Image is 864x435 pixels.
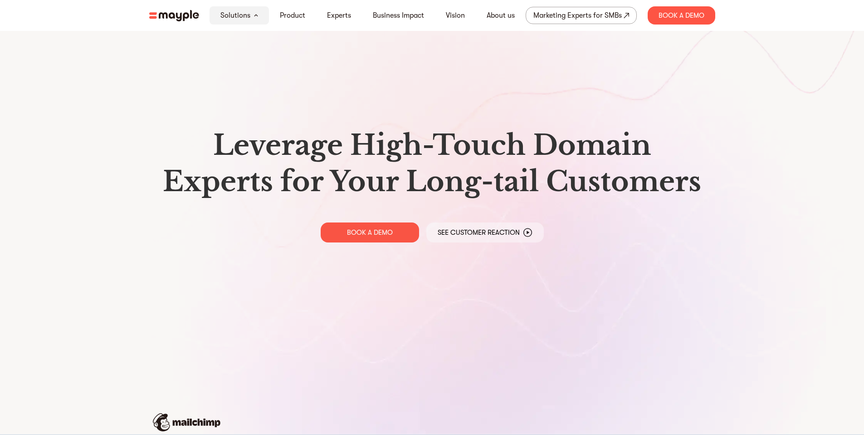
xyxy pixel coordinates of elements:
[156,127,708,200] h1: Leverage High-Touch Domain Experts for Your Long-tail Customers
[254,14,258,17] img: arrow-down
[648,6,715,25] div: Book A Demo
[533,9,622,22] div: Marketing Experts for SMBs
[321,222,419,242] a: BOOK A DEMO
[153,413,220,431] img: mailchimp-logo
[701,330,864,435] iframe: Chat Widget
[347,228,393,237] p: BOOK A DEMO
[149,10,199,21] img: mayple-logo
[487,10,515,21] a: About us
[220,10,250,21] a: Solutions
[426,222,544,242] a: See Customer Reaction
[526,7,637,24] a: Marketing Experts for SMBs
[446,10,465,21] a: Vision
[280,10,305,21] a: Product
[327,10,351,21] a: Experts
[373,10,424,21] a: Business Impact
[438,228,520,237] p: See Customer Reaction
